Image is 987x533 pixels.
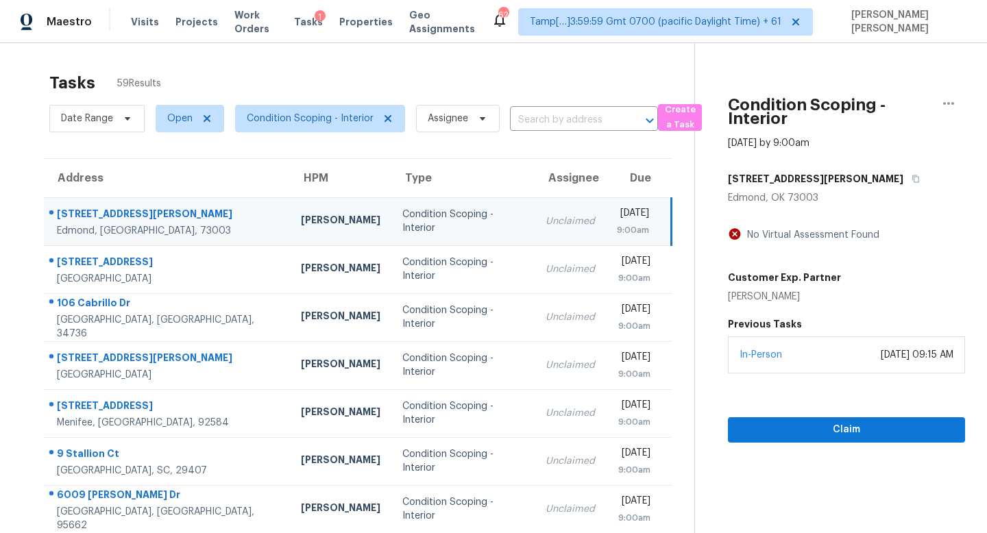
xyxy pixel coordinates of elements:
[61,112,113,125] span: Date Range
[510,110,620,131] input: Search by address
[546,358,595,372] div: Unclaimed
[740,350,782,360] a: In-Person
[546,310,595,324] div: Unclaimed
[617,319,650,333] div: 9:00am
[57,416,279,430] div: Menifee, [GEOGRAPHIC_DATA], 92584
[301,357,380,374] div: [PERSON_NAME]
[44,159,290,197] th: Address
[728,172,903,186] h5: [STREET_ADDRESS][PERSON_NAME]
[301,405,380,422] div: [PERSON_NAME]
[57,488,279,505] div: 6009 [PERSON_NAME] Dr
[728,290,841,303] div: [PERSON_NAME]
[49,76,95,90] h2: Tasks
[728,317,965,331] h5: Previous Tasks
[234,8,278,36] span: Work Orders
[402,495,524,523] div: Condition Scoping - Interior
[546,214,595,228] div: Unclaimed
[728,227,742,241] img: Artifact Not Present Icon
[498,8,508,22] div: 624
[57,368,279,382] div: [GEOGRAPHIC_DATA]
[131,15,159,29] span: Visits
[57,296,279,313] div: 106 Cabrillo Dr
[339,15,393,29] span: Properties
[57,255,279,272] div: [STREET_ADDRESS]
[546,406,595,420] div: Unclaimed
[409,8,475,36] span: Geo Assignments
[546,454,595,468] div: Unclaimed
[57,272,279,286] div: [GEOGRAPHIC_DATA]
[903,166,922,191] button: Copy Address
[546,262,595,276] div: Unclaimed
[391,159,535,197] th: Type
[402,256,524,283] div: Condition Scoping - Interior
[57,207,279,224] div: [STREET_ADDRESS][PERSON_NAME]
[881,348,953,362] div: [DATE] 09:15 AM
[846,8,967,36] span: [PERSON_NAME] [PERSON_NAME]
[617,398,650,415] div: [DATE]
[247,112,374,125] span: Condition Scoping - Interior
[546,502,595,516] div: Unclaimed
[617,350,650,367] div: [DATE]
[535,159,606,197] th: Assignee
[57,505,279,532] div: [GEOGRAPHIC_DATA], [GEOGRAPHIC_DATA], 95662
[728,271,841,284] h5: Customer Exp. Partner
[617,367,650,381] div: 9:00am
[728,417,965,443] button: Claim
[57,313,279,340] div: [GEOGRAPHIC_DATA], [GEOGRAPHIC_DATA], 34736
[617,206,649,223] div: [DATE]
[530,15,781,29] span: Tamp[…]3:59:59 Gmt 0700 (pacific Daylight Time) + 61
[57,464,279,478] div: [GEOGRAPHIC_DATA], SC, 29407
[617,415,650,429] div: 9:00am
[617,446,650,463] div: [DATE]
[428,112,468,125] span: Assignee
[47,15,92,29] span: Maestro
[728,98,932,125] h2: Condition Scoping - Interior
[728,191,965,205] div: Edmond, OK 73003
[728,136,809,150] div: [DATE] by 9:00am
[617,494,650,511] div: [DATE]
[606,159,672,197] th: Due
[402,208,524,235] div: Condition Scoping - Interior
[617,254,650,271] div: [DATE]
[402,399,524,427] div: Condition Scoping - Interior
[301,501,380,518] div: [PERSON_NAME]
[742,228,879,242] div: No Virtual Assessment Found
[301,213,380,230] div: [PERSON_NAME]
[402,351,524,379] div: Condition Scoping - Interior
[301,309,380,326] div: [PERSON_NAME]
[665,102,695,134] span: Create a Task
[294,17,323,27] span: Tasks
[315,10,326,24] div: 1
[617,511,650,525] div: 9:00am
[617,302,650,319] div: [DATE]
[57,351,279,368] div: [STREET_ADDRESS][PERSON_NAME]
[301,261,380,278] div: [PERSON_NAME]
[57,447,279,464] div: 9 Stallion Ct
[57,224,279,238] div: Edmond, [GEOGRAPHIC_DATA], 73003
[167,112,193,125] span: Open
[402,447,524,475] div: Condition Scoping - Interior
[640,111,659,130] button: Open
[175,15,218,29] span: Projects
[617,271,650,285] div: 9:00am
[117,77,161,90] span: 59 Results
[617,223,649,237] div: 9:00am
[617,463,650,477] div: 9:00am
[402,303,524,331] div: Condition Scoping - Interior
[57,399,279,416] div: [STREET_ADDRESS]
[301,453,380,470] div: [PERSON_NAME]
[739,421,954,438] span: Claim
[290,159,391,197] th: HPM
[658,104,702,131] button: Create a Task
